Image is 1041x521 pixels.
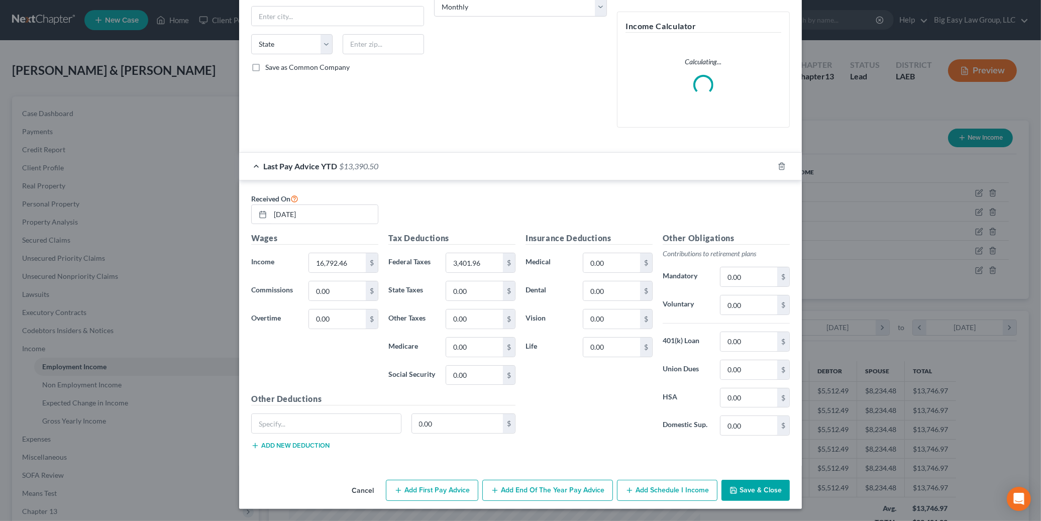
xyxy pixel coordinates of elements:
[640,253,652,272] div: $
[482,480,613,501] button: Add End of the Year Pay Advice
[383,365,441,385] label: Social Security
[446,338,503,357] input: 0.00
[617,480,717,501] button: Add Schedule I Income
[503,309,515,329] div: $
[626,57,781,67] p: Calculating...
[343,34,424,54] input: Enter zip...
[446,366,503,385] input: 0.00
[777,332,789,351] div: $
[246,309,303,329] label: Overtime
[383,253,441,273] label: Federal Taxes
[366,309,378,329] div: $
[721,480,790,501] button: Save & Close
[640,309,652,329] div: $
[383,337,441,357] label: Medicare
[366,281,378,300] div: $
[339,161,378,171] span: $13,390.50
[720,267,777,286] input: 0.00
[777,416,789,435] div: $
[583,281,640,300] input: 0.00
[344,481,382,501] button: Cancel
[663,249,790,259] p: Contributions to retirement plans
[777,360,789,379] div: $
[777,267,789,286] div: $
[720,295,777,315] input: 0.00
[503,414,515,433] div: $
[658,332,715,352] label: 401(k) Loan
[503,253,515,272] div: $
[520,309,578,329] label: Vision
[265,63,350,71] span: Save as Common Company
[720,416,777,435] input: 0.00
[526,232,653,245] h5: Insurance Deductions
[366,253,378,272] div: $
[583,338,640,357] input: 0.00
[388,232,515,245] h5: Tax Deductions
[503,338,515,357] div: $
[446,253,503,272] input: 0.00
[251,192,298,204] label: Received On
[520,281,578,301] label: Dental
[658,415,715,436] label: Domestic Sup.
[658,360,715,380] label: Union Dues
[503,366,515,385] div: $
[583,253,640,272] input: 0.00
[383,309,441,329] label: Other Taxes
[640,281,652,300] div: $
[1007,487,1031,511] div: Open Intercom Messenger
[583,309,640,329] input: 0.00
[246,281,303,301] label: Commissions
[446,309,503,329] input: 0.00
[520,253,578,273] label: Medical
[309,281,366,300] input: 0.00
[252,414,401,433] input: Specify...
[252,7,424,26] input: Enter city...
[720,388,777,407] input: 0.00
[663,232,790,245] h5: Other Obligations
[309,309,366,329] input: 0.00
[520,337,578,357] label: Life
[251,232,378,245] h5: Wages
[386,480,478,501] button: Add First Pay Advice
[658,388,715,408] label: HSA
[446,281,503,300] input: 0.00
[503,281,515,300] div: $
[640,338,652,357] div: $
[720,360,777,379] input: 0.00
[658,295,715,315] label: Voluntary
[251,442,330,450] button: Add new deduction
[383,281,441,301] label: State Taxes
[251,257,274,266] span: Income
[626,20,781,33] h5: Income Calculator
[309,253,366,272] input: 0.00
[658,267,715,287] label: Mandatory
[412,414,503,433] input: 0.00
[263,161,337,171] span: Last Pay Advice YTD
[777,388,789,407] div: $
[777,295,789,315] div: $
[720,332,777,351] input: 0.00
[251,393,515,405] h5: Other Deductions
[270,205,378,224] input: MM/DD/YYYY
